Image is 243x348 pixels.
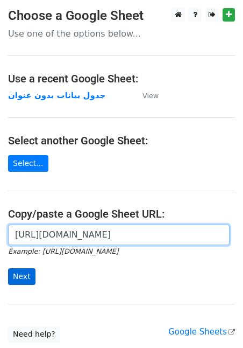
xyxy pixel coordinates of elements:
small: View [142,92,159,100]
a: جدول بيانات بدون عنوان [8,91,105,100]
small: Example: [URL][DOMAIN_NAME] [8,247,118,255]
a: View [132,91,159,100]
div: أداة الدردشة [189,296,243,348]
h3: Choose a Google Sheet [8,8,235,24]
iframe: Chat Widget [189,296,243,348]
p: Use one of the options below... [8,28,235,39]
input: Next [8,268,35,285]
h4: Select another Google Sheet: [8,134,235,147]
a: Need help? [8,326,60,343]
a: Google Sheets [168,327,235,337]
a: Select... [8,155,48,172]
input: Paste your Google Sheet URL here [8,225,230,245]
h4: Copy/paste a Google Sheet URL: [8,207,235,220]
h4: Use a recent Google Sheet: [8,72,235,85]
